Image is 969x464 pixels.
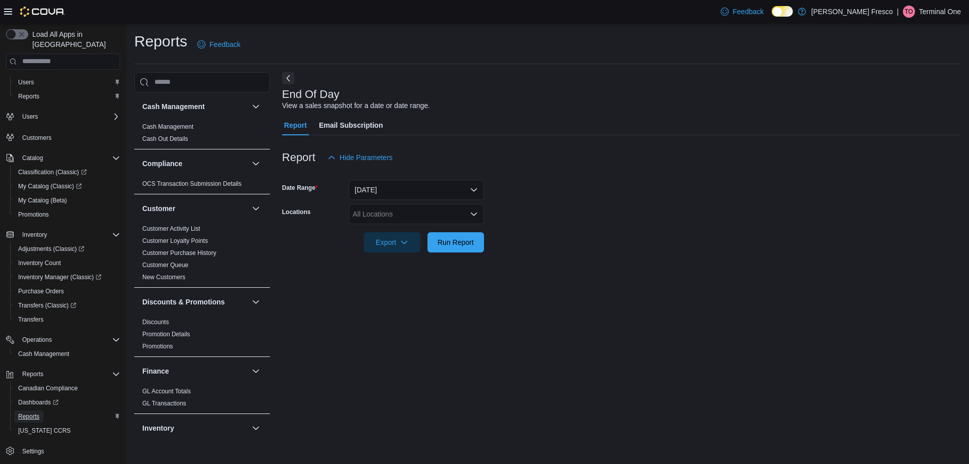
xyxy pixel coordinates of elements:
button: Customer [250,202,262,215]
span: [US_STATE] CCRS [18,427,71,435]
button: Compliance [142,159,248,169]
p: | [897,6,899,18]
span: Purchase Orders [18,287,64,295]
span: Reports [18,368,120,380]
button: Canadian Compliance [10,381,124,395]
span: Users [18,111,120,123]
button: Next [282,72,294,84]
button: Catalog [2,151,124,165]
span: GL Account Totals [142,387,191,395]
button: Inventory [250,422,262,434]
a: Dashboards [10,395,124,409]
span: Cash Management [14,348,120,360]
a: Customer Queue [142,262,188,269]
span: My Catalog (Beta) [18,196,67,204]
span: Settings [18,445,120,457]
img: Cova [20,7,65,17]
span: Promotions [142,342,173,350]
a: Canadian Compliance [14,382,82,394]
div: View a sales snapshot for a date or date range. [282,100,430,111]
span: Customer Loyalty Points [142,237,208,245]
span: OCS Transaction Submission Details [142,180,242,188]
span: Reports [22,370,43,378]
button: Reports [2,367,124,381]
a: GL Transactions [142,400,186,407]
h3: Customer [142,203,175,214]
a: Transfers [14,314,47,326]
a: Reports [14,90,43,102]
div: Cash Management [134,121,270,149]
h3: End Of Day [282,88,340,100]
button: Users [18,111,42,123]
span: Discounts [142,318,169,326]
span: Customer Purchase History [142,249,217,257]
button: Finance [142,366,248,376]
span: GL Transactions [142,399,186,407]
button: Finance [250,365,262,377]
a: Reports [14,410,43,423]
div: Discounts & Promotions [134,316,270,356]
span: Inventory [22,231,47,239]
a: Classification (Classic) [14,166,91,178]
a: Users [14,76,38,88]
p: [PERSON_NAME] Fresco [811,6,893,18]
span: Cash Management [18,350,69,358]
h3: Compliance [142,159,182,169]
span: My Catalog (Classic) [18,182,82,190]
span: Hide Parameters [340,152,393,163]
a: Promotions [142,343,173,350]
button: Cash Management [142,101,248,112]
span: Dashboards [18,398,59,406]
a: Cash Out Details [142,135,188,142]
span: TO [905,6,913,18]
button: Inventory [2,228,124,242]
span: Classification (Classic) [14,166,120,178]
span: Promotion Details [142,330,190,338]
button: Cash Management [10,347,124,361]
span: Transfers [18,316,43,324]
span: Washington CCRS [14,425,120,437]
div: Finance [134,385,270,414]
span: Transfers (Classic) [18,301,76,310]
span: Transfers (Classic) [14,299,120,312]
span: Customers [22,134,51,142]
a: GL Account Totals [142,388,191,395]
span: Cash Management [142,123,193,131]
a: Feedback [717,2,768,22]
span: Users [18,78,34,86]
span: Users [22,113,38,121]
a: Inventory Manager (Classic) [10,270,124,284]
span: Reports [14,90,120,102]
a: New Customers [142,274,185,281]
span: Reports [18,413,39,421]
span: Catalog [22,154,43,162]
h3: Report [282,151,315,164]
span: Inventory Count [14,257,120,269]
span: Transfers [14,314,120,326]
button: Inventory [142,423,248,433]
button: My Catalog (Beta) [10,193,124,208]
span: Canadian Compliance [18,384,78,392]
span: Reports [18,92,39,100]
span: Feedback [209,39,240,49]
span: Customer Activity List [142,225,200,233]
button: Inventory [18,229,51,241]
p: Terminal One [919,6,961,18]
button: Hide Parameters [324,147,397,168]
span: Users [14,76,120,88]
a: OCS Transaction Submission Details [142,180,242,187]
h3: Cash Management [142,101,205,112]
span: Load All Apps in [GEOGRAPHIC_DATA] [28,29,120,49]
button: Open list of options [470,210,478,218]
button: Settings [2,444,124,458]
span: Catalog [18,152,120,164]
span: My Catalog (Beta) [14,194,120,207]
span: Reports [14,410,120,423]
span: Classification (Classic) [18,168,87,176]
button: Discounts & Promotions [142,297,248,307]
div: Customer [134,223,270,287]
button: [US_STATE] CCRS [10,424,124,438]
a: Inventory Manager (Classic) [14,271,105,283]
span: Inventory Manager (Classic) [14,271,120,283]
